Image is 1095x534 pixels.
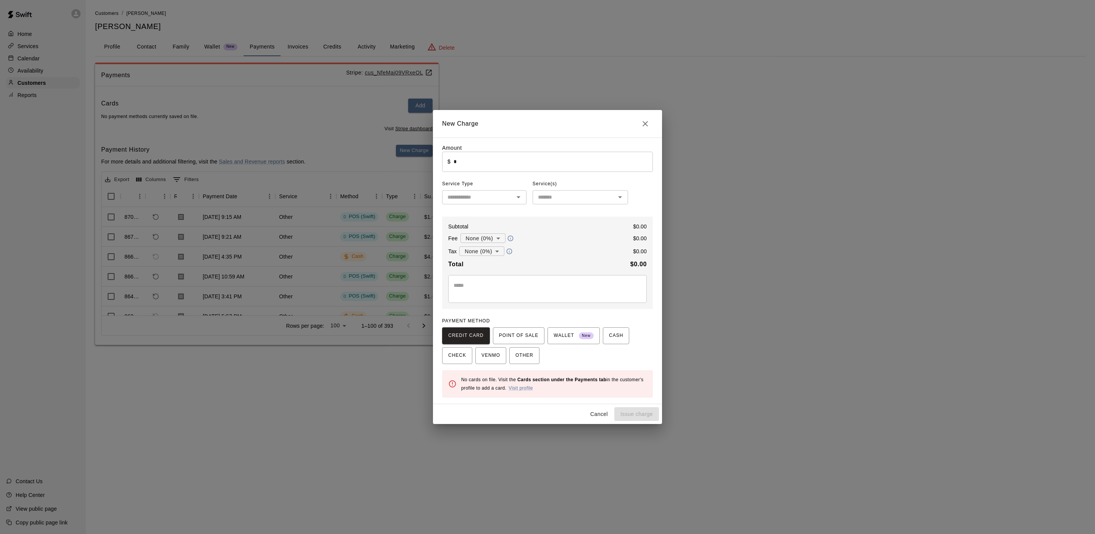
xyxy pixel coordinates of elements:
button: OTHER [509,347,539,364]
label: Amount [442,145,462,151]
button: POINT OF SALE [493,327,544,344]
a: Visit profile [509,385,533,391]
button: Cancel [587,407,611,421]
span: PAYMENT METHOD [442,318,490,324]
span: CHECK [448,350,466,362]
span: POINT OF SALE [499,330,538,342]
b: $ 0.00 [630,261,647,267]
p: $ [447,158,451,165]
p: $ 0.00 [633,223,647,230]
p: Fee [448,235,458,242]
span: CASH [609,330,623,342]
span: WALLET [554,330,594,342]
p: $ 0.00 [633,248,647,255]
button: Close [638,116,653,131]
button: VENMO [475,347,506,364]
span: VENMO [481,350,500,362]
div: None (0%) [460,231,506,245]
button: Open [513,192,524,202]
b: Total [448,261,464,267]
button: CASH [603,327,629,344]
span: Service(s) [533,178,557,190]
button: Open [615,192,625,202]
span: OTHER [515,350,533,362]
p: Subtotal [448,223,468,230]
p: $ 0.00 [633,235,647,242]
button: CHECK [442,347,472,364]
b: Cards section under the Payments tab [517,377,606,382]
div: None (0%) [459,244,504,258]
span: CREDIT CARD [448,330,484,342]
button: CREDIT CARD [442,327,490,344]
h2: New Charge [433,110,662,138]
p: Tax [448,248,457,255]
span: Service Type [442,178,527,190]
span: No cards on file. Visit the in the customer's profile to add a card. [461,377,643,391]
span: New [579,331,594,341]
button: WALLET New [547,327,600,344]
